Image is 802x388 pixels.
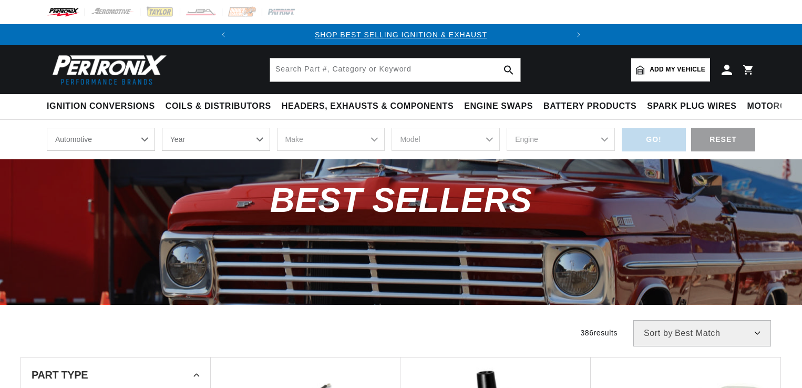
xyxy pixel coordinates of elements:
span: Ignition Conversions [47,101,155,112]
span: Spark Plug Wires [647,101,736,112]
img: Pertronix [47,52,168,88]
summary: Coils & Distributors [160,94,276,119]
summary: Ignition Conversions [47,94,160,119]
span: Best Sellers [270,181,532,219]
span: 386 results [580,329,618,337]
div: Announcement [234,29,568,40]
summary: Engine Swaps [459,94,538,119]
summary: Spark Plug Wires [642,94,742,119]
span: Headers, Exhausts & Components [282,101,454,112]
button: search button [497,58,520,81]
span: Battery Products [543,101,636,112]
select: Sort by [633,320,771,346]
select: Engine [507,128,615,151]
span: Engine Swaps [464,101,533,112]
summary: Battery Products [538,94,642,119]
button: Translation missing: en.sections.announcements.previous_announcement [213,24,234,45]
select: Model [392,128,500,151]
a: Add my vehicle [631,58,710,81]
span: Sort by [644,329,673,338]
span: Add my vehicle [650,65,705,75]
select: Year [162,128,270,151]
summary: Headers, Exhausts & Components [276,94,459,119]
slideshow-component: Translation missing: en.sections.announcements.announcement_bar [20,24,782,45]
a: SHOP BEST SELLING IGNITION & EXHAUST [315,30,487,39]
input: Search Part #, Category or Keyword [270,58,520,81]
select: Make [277,128,385,151]
div: 1 of 2 [234,29,568,40]
div: RESET [691,128,755,151]
span: Part Type [32,370,88,380]
select: Ride Type [47,128,155,151]
span: Coils & Distributors [166,101,271,112]
button: Translation missing: en.sections.announcements.next_announcement [568,24,589,45]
